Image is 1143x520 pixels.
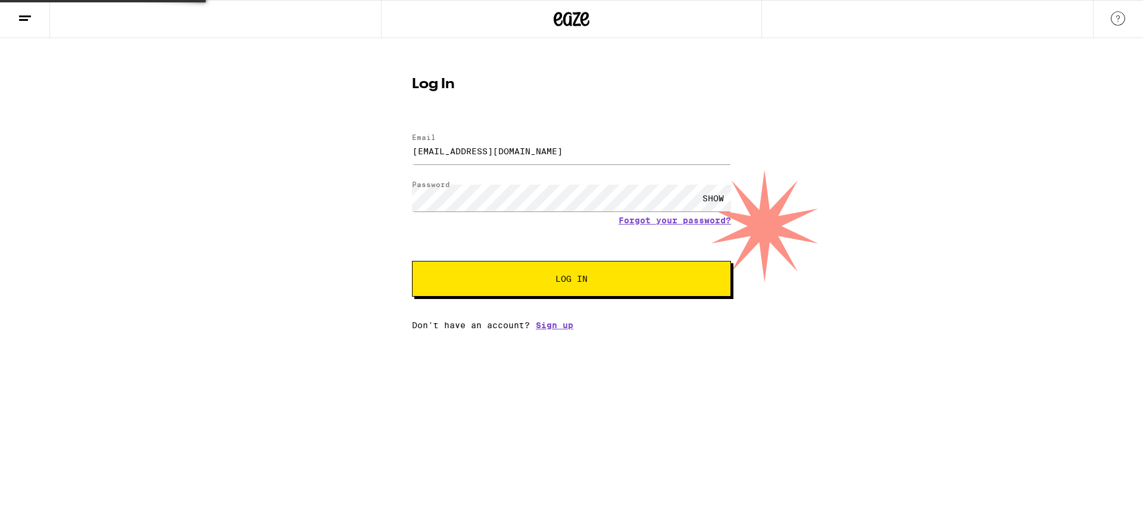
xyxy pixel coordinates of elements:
div: Don't have an account? [412,320,731,330]
div: SHOW [695,185,731,211]
label: Password [412,180,450,188]
button: Log In [412,261,731,297]
input: Email [412,138,731,164]
label: Email [412,133,436,141]
a: Sign up [536,320,573,330]
a: Forgot your password? [619,216,731,225]
span: Log In [555,275,588,283]
h1: Log In [412,77,731,92]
